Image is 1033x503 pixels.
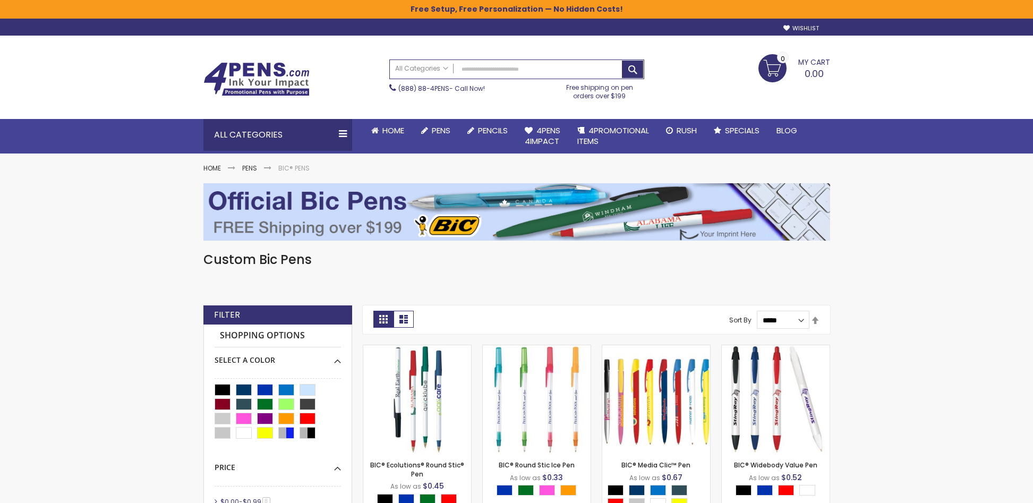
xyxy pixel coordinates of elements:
a: BIC® Media Clic™ Pen [621,461,690,470]
div: All Categories [203,119,352,151]
div: Select A Color [497,485,582,498]
span: As low as [629,473,660,482]
a: Home [203,164,221,173]
a: BIC® Round Stic Ice Pen [483,345,591,354]
a: BIC® Widebody Value Pen [722,345,830,354]
strong: Shopping Options [215,325,341,347]
span: Pens [432,125,450,136]
div: Select A Color [215,347,341,365]
span: $0.33 [542,472,563,483]
div: Price [215,455,341,473]
a: BIC® Media Clic™ Pen [602,345,710,354]
a: (888) 88-4PENS [398,84,449,93]
span: Rush [677,125,697,136]
img: BIC® Ecolutions® Round Stic® Pen [363,345,471,453]
div: Black [608,485,624,496]
div: Black [736,485,752,496]
span: Home [382,125,404,136]
span: $0.45 [423,481,444,491]
div: Orange [560,485,576,496]
img: BIC® Round Stic Ice Pen [483,345,591,453]
strong: Filter [214,309,240,321]
span: Specials [725,125,759,136]
span: - Call Now! [398,84,485,93]
span: 4PROMOTIONAL ITEMS [577,125,649,147]
a: Rush [658,119,705,142]
div: Blue [497,485,513,496]
span: All Categories [395,64,448,73]
img: 4Pens Custom Pens and Promotional Products [203,62,310,96]
span: $0.67 [662,472,682,483]
div: Select A Color [736,485,821,498]
a: 4Pens4impact [516,119,569,154]
span: Pencils [478,125,508,136]
h1: Custom Bic Pens [203,251,830,268]
a: Specials [705,119,768,142]
img: BIC® Pens [203,183,830,241]
a: Pens [242,164,257,173]
a: 4PROMOTIONALITEMS [569,119,658,154]
a: All Categories [390,60,454,78]
div: Pink [539,485,555,496]
div: Red [778,485,794,496]
span: 0.00 [805,67,824,80]
div: Navy Blue [629,485,645,496]
a: Pencils [459,119,516,142]
a: BIC® Ecolutions® Round Stic® Pen [363,345,471,354]
a: Wishlist [783,24,819,32]
label: Sort By [729,316,752,325]
strong: Grid [373,311,394,328]
div: White [799,485,815,496]
span: $0.52 [781,472,802,483]
div: Free shipping on pen orders over $199 [555,79,644,100]
a: Pens [413,119,459,142]
a: BIC® Widebody Value Pen [734,461,817,470]
a: BIC® Round Stic Ice Pen [499,461,575,470]
span: 4Pens 4impact [525,125,560,147]
div: Blue Light [650,485,666,496]
span: As low as [510,473,541,482]
span: Blog [776,125,797,136]
a: 0.00 0 [758,54,830,81]
div: Forest Green [671,485,687,496]
img: BIC® Widebody Value Pen [722,345,830,453]
img: BIC® Media Clic™ Pen [602,345,710,453]
span: As low as [390,482,421,491]
span: 0 [781,54,785,64]
a: Blog [768,119,806,142]
span: As low as [749,473,780,482]
div: Blue [757,485,773,496]
a: BIC® Ecolutions® Round Stic® Pen [370,461,464,478]
div: Green [518,485,534,496]
strong: BIC® Pens [278,164,310,173]
a: Home [363,119,413,142]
